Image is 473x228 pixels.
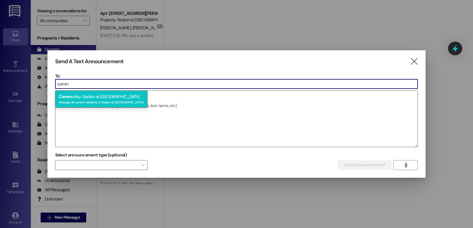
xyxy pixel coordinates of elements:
i:  [410,58,418,65]
label: Select announcement type (optional) [55,150,127,160]
div: unity: Station at [GEOGRAPHIC_DATA] [55,90,148,108]
h3: Send A Text Announcement [55,58,123,65]
span: Comm [59,94,72,99]
input: Type to select the units, buildings, or communities you want to message. (e.g. 'Unit 1A', 'Buildi... [55,79,418,89]
button: Send Announcement [338,160,392,170]
div: Message all current residents of Station at [GEOGRAPHIC_DATA] [59,99,144,104]
span: Send Announcement [344,162,385,168]
p: To: [55,73,418,79]
i:  [403,163,408,168]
